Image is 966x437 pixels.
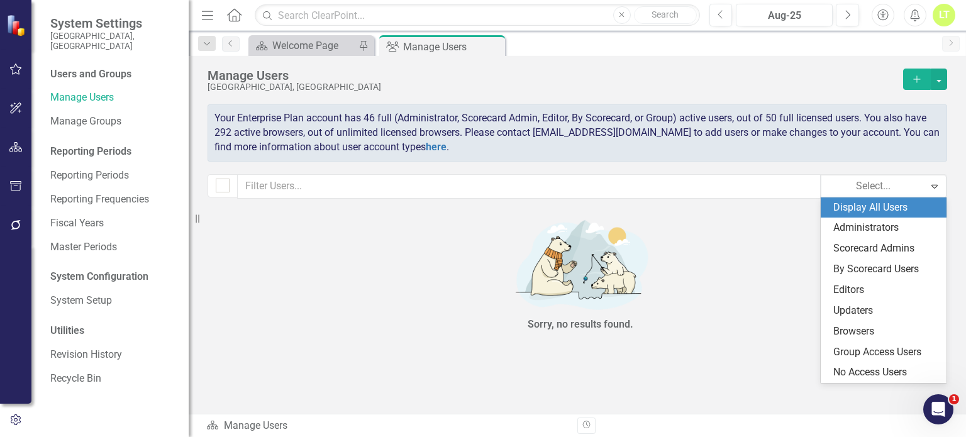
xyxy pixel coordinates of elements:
div: Group Access Users [833,345,939,360]
a: Manage Users [50,91,176,105]
a: Master Periods [50,240,176,255]
a: Welcome Page [252,38,355,53]
div: Sorry, no results found. [528,318,633,332]
small: [GEOGRAPHIC_DATA], [GEOGRAPHIC_DATA] [50,31,176,52]
div: Updaters [833,304,939,318]
div: Users and Groups [50,67,176,82]
a: here [426,141,447,153]
button: Aug-25 [736,4,833,26]
div: Display All Users [833,201,939,215]
div: Editors [833,283,939,297]
div: Browsers [833,324,939,339]
a: System Setup [50,294,176,308]
div: Administrators [833,221,939,235]
div: Manage Users [206,419,568,433]
div: Scorecard Admins [833,241,939,256]
input: Search ClearPoint... [255,4,699,26]
div: [GEOGRAPHIC_DATA], [GEOGRAPHIC_DATA] [208,82,897,92]
div: Welcome Page [272,38,355,53]
a: Reporting Periods [50,169,176,183]
span: 1 [949,394,959,404]
a: Recycle Bin [50,372,176,386]
span: Search [652,9,679,19]
span: Your Enterprise Plan account has 46 full (Administrator, Scorecard Admin, Editor, By Scorecard, o... [214,112,940,153]
button: LT [933,4,955,26]
div: Reporting Periods [50,145,176,159]
button: Search [634,6,697,24]
div: By Scorecard Users [833,262,939,277]
div: Utilities [50,324,176,338]
a: Reporting Frequencies [50,192,176,207]
div: Manage Users [403,39,502,55]
iframe: Intercom live chat [923,394,953,424]
a: Manage Groups [50,114,176,129]
div: Manage Users [208,69,897,82]
a: Fiscal Years [50,216,176,231]
div: Aug-25 [740,8,828,23]
div: System Configuration [50,270,176,284]
span: System Settings [50,16,176,31]
input: Filter Users... [237,174,821,199]
img: ClearPoint Strategy [6,14,28,36]
div: No Access Users [833,365,939,380]
img: No results found [392,213,769,315]
a: Revision History [50,348,176,362]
